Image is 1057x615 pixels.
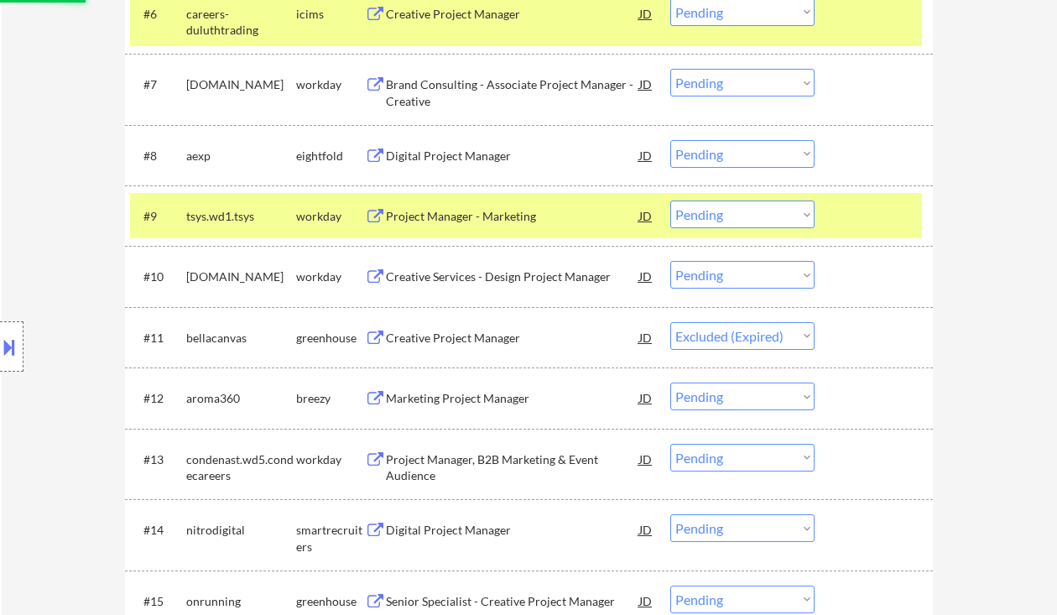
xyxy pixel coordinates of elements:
div: workday [296,268,365,285]
div: Brand Consulting - Associate Project Manager - Creative [386,76,639,109]
div: Digital Project Manager [386,148,639,164]
div: JD [638,322,654,352]
div: [DOMAIN_NAME] [186,76,296,93]
div: eightfold [296,148,365,164]
div: workday [296,76,365,93]
div: JD [638,261,654,291]
div: JD [638,69,654,99]
div: JD [638,201,654,231]
div: JD [638,444,654,474]
div: Digital Project Manager [386,522,639,539]
div: Creative Project Manager [386,330,639,347]
div: careers-duluthtrading [186,6,296,39]
div: JD [638,140,654,170]
div: greenhouse [296,330,365,347]
div: Project Manager - Marketing [386,208,639,225]
div: Marketing Project Manager [386,390,639,407]
div: Creative Project Manager [386,6,639,23]
div: JD [638,383,654,413]
div: onrunning [186,593,296,610]
div: Senior Specialist - Creative Project Manager [386,593,639,610]
div: workday [296,451,365,468]
div: #6 [143,6,173,23]
div: #7 [143,76,173,93]
div: JD [638,514,654,545]
div: #15 [143,593,173,610]
div: greenhouse [296,593,365,610]
div: workday [296,208,365,225]
div: Creative Services - Design Project Manager [386,268,639,285]
div: breezy [296,390,365,407]
div: Project Manager, B2B Marketing & Event Audience [386,451,639,484]
div: icims [296,6,365,23]
div: smartrecruiters [296,522,365,555]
